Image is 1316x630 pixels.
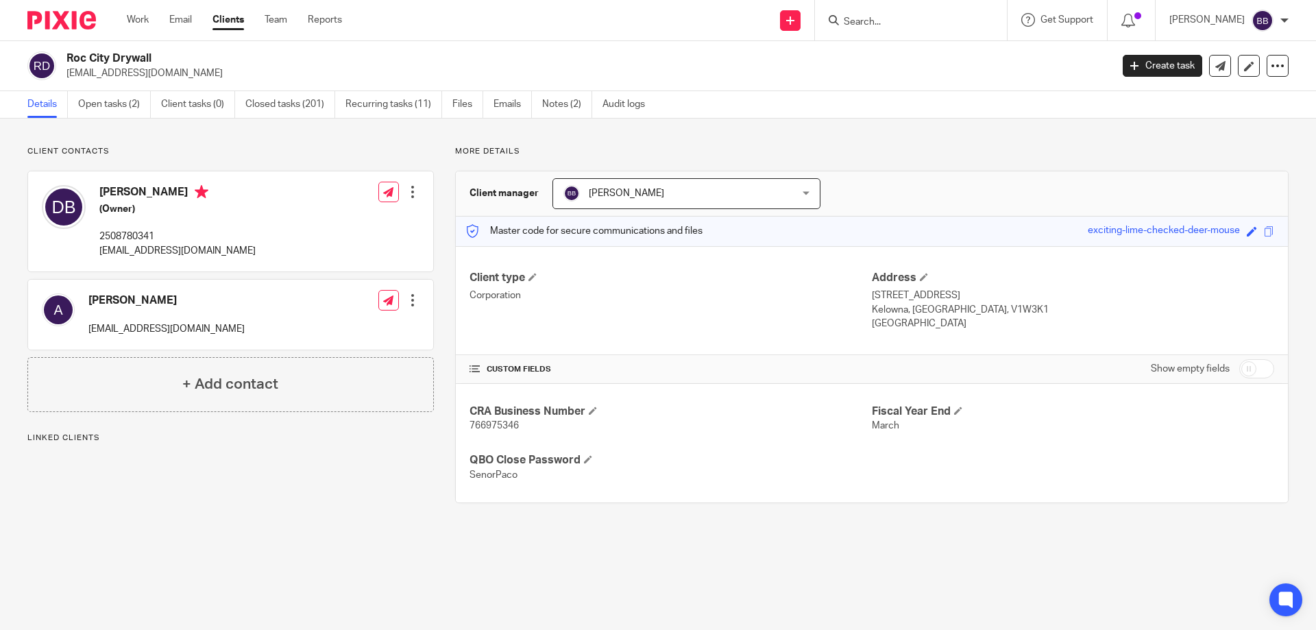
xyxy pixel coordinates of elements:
input: Search [842,16,966,29]
h4: CUSTOM FIELDS [470,364,872,375]
a: Details [27,91,68,118]
a: Emails [493,91,532,118]
a: Notes (2) [542,91,592,118]
img: svg%3E [1252,10,1274,32]
a: Team [265,13,287,27]
h5: (Owner) [99,202,256,216]
label: Show empty fields [1151,362,1230,376]
img: Pixie [27,11,96,29]
a: Audit logs [602,91,655,118]
p: Client contacts [27,146,434,157]
p: [EMAIL_ADDRESS][DOMAIN_NAME] [99,244,256,258]
h4: QBO Close Password [470,453,872,468]
p: Corporation [470,289,872,302]
a: Clients [212,13,244,27]
h4: Fiscal Year End [872,404,1274,419]
p: [STREET_ADDRESS] [872,289,1274,302]
h2: Roc City Drywall [66,51,895,66]
h4: CRA Business Number [470,404,872,419]
h3: Client manager [470,186,539,200]
a: Client tasks (0) [161,91,235,118]
a: Email [169,13,192,27]
span: [PERSON_NAME] [589,189,664,198]
a: Closed tasks (201) [245,91,335,118]
h4: [PERSON_NAME] [99,185,256,202]
span: SenorPaco [470,470,517,480]
img: svg%3E [563,185,580,202]
a: Work [127,13,149,27]
a: Create task [1123,55,1202,77]
p: Master code for secure communications and files [466,224,703,238]
a: Files [452,91,483,118]
p: [EMAIL_ADDRESS][DOMAIN_NAME] [88,322,245,336]
span: 766975346 [470,421,519,431]
p: [PERSON_NAME] [1169,13,1245,27]
img: svg%3E [27,51,56,80]
a: Reports [308,13,342,27]
span: Get Support [1040,15,1093,25]
i: Primary [195,185,208,199]
img: svg%3E [42,185,86,229]
img: svg%3E [42,293,75,326]
h4: + Add contact [182,374,278,395]
p: [GEOGRAPHIC_DATA] [872,317,1274,330]
h4: Client type [470,271,872,285]
p: 2508780341 [99,230,256,243]
h4: [PERSON_NAME] [88,293,245,308]
h4: Address [872,271,1274,285]
div: exciting-lime-checked-deer-mouse [1088,223,1240,239]
p: More details [455,146,1289,157]
p: [EMAIL_ADDRESS][DOMAIN_NAME] [66,66,1102,80]
p: Kelowna, [GEOGRAPHIC_DATA], V1W3K1 [872,303,1274,317]
a: Open tasks (2) [78,91,151,118]
span: March [872,421,899,431]
a: Recurring tasks (11) [345,91,442,118]
p: Linked clients [27,433,434,444]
